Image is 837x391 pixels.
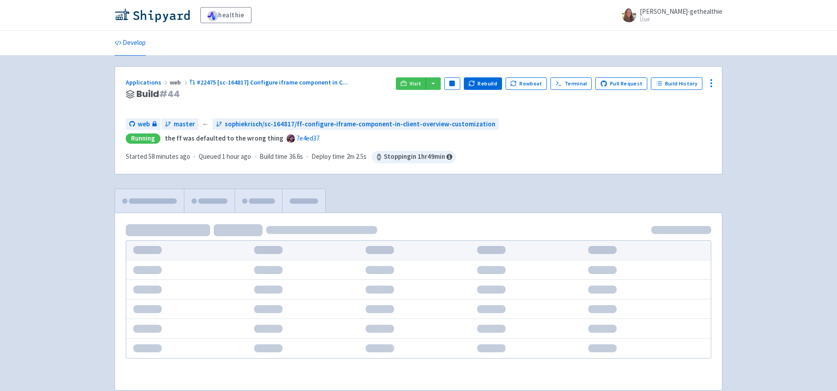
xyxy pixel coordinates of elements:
span: Visit [410,80,421,87]
a: #22475 [sc-164817] Configure iframe component in C... [189,78,349,86]
a: Develop [115,31,146,56]
span: master [174,119,195,129]
time: 1 hour ago [222,152,251,161]
span: web [138,119,150,129]
a: healthie [200,7,251,23]
span: # 44 [159,88,180,100]
div: · · · [126,151,456,163]
img: Shipyard logo [115,8,190,22]
span: web [170,78,189,86]
strong: the ff was defaulted to the wrong thing [165,134,283,142]
button: Rowboat [506,77,547,90]
a: Visit [396,77,426,90]
span: [PERSON_NAME]-gethealthie [640,7,722,16]
span: 2m 2.5s [347,152,367,162]
div: Running [126,133,160,144]
time: 58 minutes ago [148,152,190,161]
span: Started [126,152,190,161]
a: 7e4ed37 [296,134,319,142]
a: Applications [126,78,170,86]
a: sophiekrisch/sc-164817/ff-configure-iframe-component-in-client-overview-customization [212,118,499,130]
small: User [640,16,722,22]
a: Pull Request [595,77,647,90]
span: ← [202,119,209,129]
span: Deploy time [311,152,345,162]
span: #22475 [sc-164817] Configure iframe component in C ... [197,78,348,86]
a: Build History [651,77,702,90]
a: master [161,118,199,130]
span: sophiekrisch/sc-164817/ff-configure-iframe-component-in-client-overview-customization [225,119,495,129]
a: [PERSON_NAME]-gethealthie User [617,8,722,22]
span: Stopping in 1 hr 49 min [372,151,456,163]
a: web [126,118,160,130]
a: Terminal [550,77,592,90]
span: Build time [259,152,287,162]
span: Queued [199,152,251,161]
button: Rebuild [464,77,502,90]
button: Pause [444,77,460,90]
span: Build [136,89,180,99]
span: 36.6s [289,152,303,162]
